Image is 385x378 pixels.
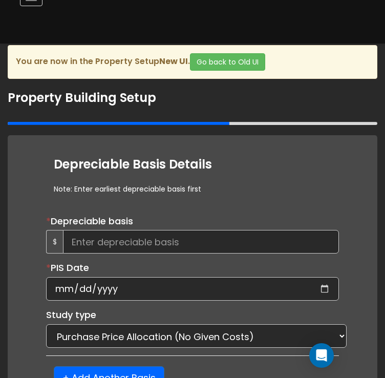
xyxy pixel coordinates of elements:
[46,261,89,275] label: PIS Date
[8,45,377,79] div: You are now in the Property Setup .
[46,308,96,322] label: Study type
[309,343,334,368] div: Open Intercom Messenger
[46,277,339,301] input: Select date
[159,55,188,67] strong: New UI
[46,230,63,254] span: $
[63,230,339,254] input: Enter depreciable basis
[54,174,331,194] div: Note: Enter earliest depreciable basis first
[54,156,331,173] div: Depreciable Basis Details
[190,53,265,71] button: Go back to Old UI
[46,215,133,228] label: Depreciable basis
